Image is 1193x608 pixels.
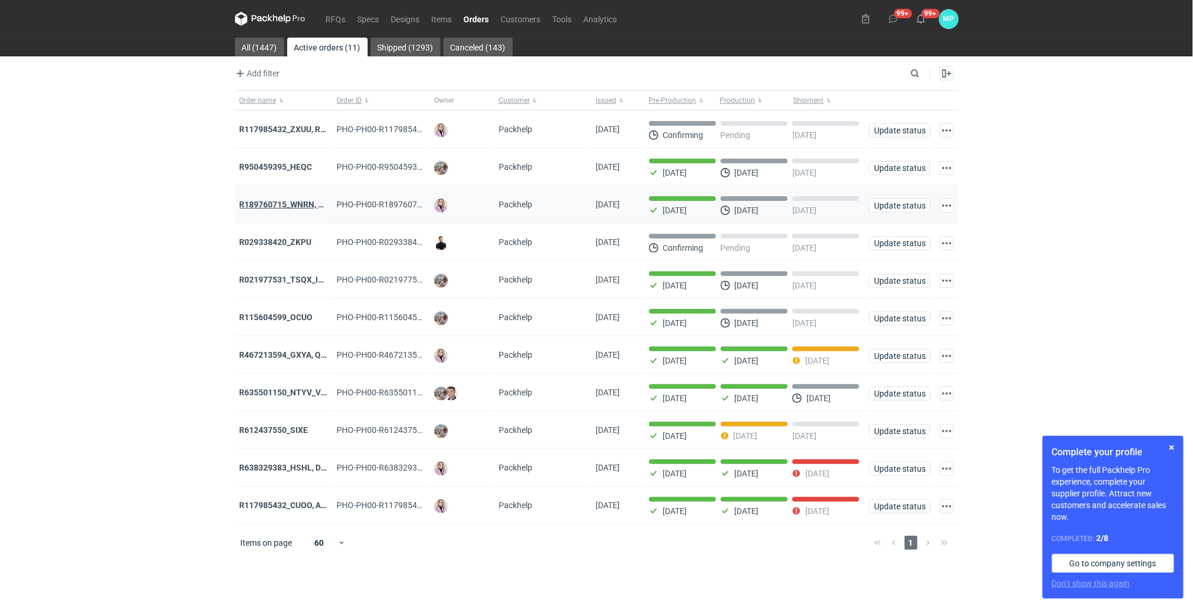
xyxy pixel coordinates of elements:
[735,506,759,516] p: [DATE]
[735,394,759,403] p: [DATE]
[499,425,532,435] span: Packhelp
[240,237,312,247] strong: R029338420_ZKPU
[596,313,620,322] span: 28/08/2025
[806,394,831,403] p: [DATE]
[499,125,532,134] span: Packhelp
[240,425,308,435] a: R612437550_SIXE
[444,387,458,401] img: Maciej Sikora
[332,91,429,110] button: Order ID
[735,356,759,365] p: [DATE]
[720,96,755,105] span: Production
[337,425,447,435] span: PHO-PH00-R612437550_SIXE
[869,311,930,325] button: Update status
[499,500,532,510] span: Packhelp
[596,500,620,510] span: 30/06/2025
[235,12,305,26] svg: Packhelp Pro
[337,313,452,322] span: PHO-PH00-R115604599_OCUO
[875,164,925,172] span: Update status
[875,465,925,473] span: Update status
[434,349,448,363] img: Klaudia Wiśniewska
[663,431,687,441] p: [DATE]
[499,200,532,209] span: Packhelp
[792,243,816,253] p: [DATE]
[596,463,620,472] span: 12/08/2025
[240,313,313,322] a: R115604599_OCUO
[875,314,925,323] span: Update status
[875,389,925,398] span: Update status
[434,387,448,401] img: Michał Palasek
[240,275,336,284] a: R021977531_TSQX_IDUW
[578,12,623,26] a: Analytics
[1097,533,1109,543] strong: 2 / 8
[235,38,284,56] a: All (1447)
[337,125,502,134] span: PHO-PH00-R117985432_ZXUU,-RNMV,-VLQR
[663,469,687,478] p: [DATE]
[869,499,930,513] button: Update status
[792,168,816,177] p: [DATE]
[792,130,816,140] p: [DATE]
[884,9,903,28] button: 99+
[547,12,578,26] a: Tools
[908,66,946,80] input: Search
[240,388,338,397] a: R635501150_NTYV_VNSV
[940,236,954,250] button: Actions
[792,318,816,328] p: [DATE]
[434,199,448,213] img: Klaudia Wiśniewska
[791,91,865,110] button: Shipment
[663,506,687,516] p: [DATE]
[875,239,925,247] span: Update status
[371,38,441,56] a: Shipped (1293)
[240,125,363,134] strong: R117985432_ZXUU, RNMV, VLQR
[905,536,918,550] span: 1
[869,236,930,250] button: Update status
[337,500,503,510] span: PHO-PH00-R117985432_CUOO,-AZGB,-OQAV
[434,274,448,288] img: Michał Palasek
[240,350,338,360] a: R467213594_GXYA, QYSN
[499,237,532,247] span: Packhelp
[869,199,930,213] button: Update status
[499,388,532,397] span: Packhelp
[494,91,592,110] button: Customer
[495,12,547,26] a: Customers
[663,281,687,290] p: [DATE]
[940,499,954,513] button: Actions
[869,349,930,363] button: Update status
[233,66,281,80] button: Add filter
[805,356,829,365] p: [DATE]
[1165,441,1179,455] button: Skip for now
[663,356,687,365] p: [DATE]
[663,318,687,328] p: [DATE]
[240,463,337,472] a: R638329383_HSHL, DETO
[735,281,759,290] p: [DATE]
[940,274,954,288] button: Actions
[869,424,930,438] button: Update status
[663,394,687,403] p: [DATE]
[596,425,620,435] span: 26/08/2025
[792,281,816,290] p: [DATE]
[869,123,930,137] button: Update status
[337,463,476,472] span: PHO-PH00-R638329383_HSHL,-DETO
[337,200,481,209] span: PHO-PH00-R189760715_WNRN,-CWNS
[499,275,532,284] span: Packhelp
[458,12,495,26] a: Orders
[240,200,342,209] a: R189760715_WNRN, CWNS
[241,537,293,549] span: Items on page
[869,462,930,476] button: Update status
[499,313,532,322] span: Packhelp
[663,168,687,177] p: [DATE]
[592,91,644,110] button: Issued
[1052,445,1174,459] h1: Complete your profile
[875,502,925,510] span: Update status
[875,427,925,435] span: Update status
[434,96,454,105] span: Owner
[792,206,816,215] p: [DATE]
[734,431,758,441] p: [DATE]
[596,237,620,247] span: 03/09/2025
[434,424,448,438] img: Michał Palasek
[869,274,930,288] button: Update status
[869,161,930,175] button: Update status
